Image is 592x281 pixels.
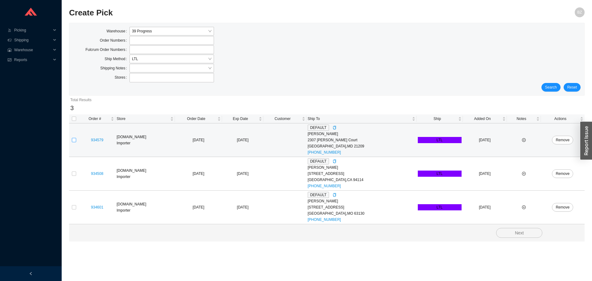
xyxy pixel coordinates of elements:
[463,123,507,157] td: [DATE]
[91,138,103,142] a: 934579
[417,114,463,123] th: Ship sortable
[223,116,257,122] span: Exp Date
[7,58,12,62] span: fund
[308,210,415,217] div: [GEOGRAPHIC_DATA] , MO 63130
[545,84,557,90] span: Search
[308,204,415,210] div: [STREET_ADDRESS]
[507,114,541,123] th: Notes sortable
[308,137,415,143] div: 2307 [PERSON_NAME] Court
[308,125,329,131] span: DEFAULT
[308,198,415,204] div: [PERSON_NAME]
[115,73,129,82] label: Stores
[464,116,501,122] span: Added On
[132,27,212,35] span: 39 Progress
[176,116,216,122] span: Order Date
[14,45,51,55] span: Warehouse
[308,177,415,183] div: [GEOGRAPHIC_DATA] , CA 94114
[308,192,329,198] span: DEFAULT
[333,192,336,198] div: Copy
[308,150,341,155] a: [PHONE_NUMBER]
[223,171,262,177] div: [DATE]
[263,114,306,123] th: Customer sortable
[577,7,582,17] span: BZ
[418,204,462,210] div: LTL
[541,114,585,123] th: Actions sortable
[522,205,526,209] span: plus-circle
[308,143,415,149] div: [GEOGRAPHIC_DATA] , MD 21209
[175,123,222,157] td: [DATE]
[552,136,573,144] button: Remove
[333,125,336,131] div: Copy
[333,159,336,163] span: copy
[308,171,415,177] div: [STREET_ADDRESS]
[223,204,262,210] div: [DATE]
[79,114,115,123] th: Order # sortable
[556,204,569,210] span: Remove
[333,193,336,197] span: copy
[14,55,51,65] span: Reports
[91,205,103,209] a: 934601
[463,157,507,191] td: [DATE]
[522,138,526,142] span: plus-circle
[556,137,569,143] span: Remove
[306,114,417,123] th: Ship To sortable
[463,114,507,123] th: Added On sortable
[308,158,329,164] span: DEFAULT
[463,191,507,224] td: [DATE]
[308,184,341,188] a: [PHONE_NUMBER]
[567,84,577,90] span: Reset
[100,64,129,72] label: Shipping Notes
[117,167,174,180] div: [DOMAIN_NAME] Importer
[541,83,561,92] button: Search
[107,27,129,35] label: Warehouse
[333,158,336,164] div: Copy
[69,7,456,18] h2: Create Pick
[85,45,129,54] label: Fulcrum Order Numbers
[117,134,174,146] div: [DOMAIN_NAME] Importer
[308,217,341,222] a: [PHONE_NUMBER]
[522,172,526,176] span: plus-circle
[552,203,573,212] button: Remove
[29,272,33,275] span: left
[418,116,457,122] span: Ship
[333,126,336,130] span: copy
[308,131,415,137] div: [PERSON_NAME]
[100,36,129,45] label: Order Numbers
[175,114,222,123] th: Order Date sortable
[265,116,300,122] span: Customer
[175,157,222,191] td: [DATE]
[117,116,169,122] span: Store
[496,228,542,238] button: Next
[80,116,109,122] span: Order #
[308,164,415,171] div: [PERSON_NAME]
[552,169,573,178] button: Remove
[70,97,583,103] div: Total Results
[308,116,411,122] span: Ship To
[91,171,103,176] a: 934508
[14,25,51,35] span: Picking
[508,116,535,122] span: Notes
[564,83,581,92] button: Reset
[105,55,129,63] label: Ship Method
[556,171,569,177] span: Remove
[70,105,74,111] span: 3
[418,137,462,143] div: LTL
[175,191,222,224] td: [DATE]
[223,137,262,143] div: [DATE]
[418,171,462,177] div: LTL
[132,55,212,63] span: LTL
[117,201,174,213] div: [DOMAIN_NAME] Importer
[222,114,263,123] th: Exp Date sortable
[542,116,579,122] span: Actions
[115,114,175,123] th: Store sortable
[14,35,51,45] span: Shipping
